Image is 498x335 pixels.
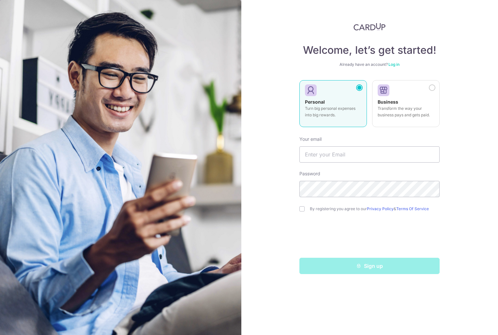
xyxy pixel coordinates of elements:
strong: Business [378,99,398,105]
a: Terms Of Service [396,206,429,211]
a: Privacy Policy [367,206,394,211]
img: CardUp Logo [354,23,385,31]
a: Business Transform the way your business pays and gets paid. [372,80,440,131]
label: By registering you agree to our & [310,206,440,211]
strong: Personal [305,99,325,105]
div: Already have an account? [299,62,440,67]
label: Your email [299,136,322,142]
h4: Welcome, let’s get started! [299,44,440,57]
iframe: reCAPTCHA [320,225,419,250]
a: Personal Turn big personal expenses into big rewards. [299,80,367,131]
label: Password [299,170,320,177]
p: Turn big personal expenses into big rewards. [305,105,361,118]
input: Enter your Email [299,146,440,163]
a: Log in [388,62,400,67]
p: Transform the way your business pays and gets paid. [378,105,434,118]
